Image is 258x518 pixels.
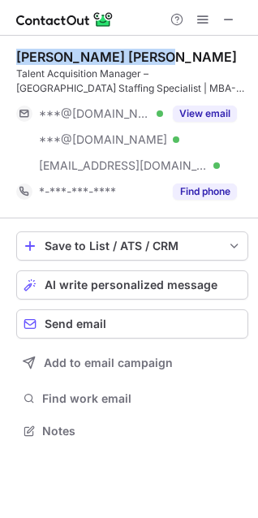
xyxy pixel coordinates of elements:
div: Save to List / ATS / CRM [45,240,220,253]
button: AI write personalized message [16,270,248,300]
span: ***@[DOMAIN_NAME] [39,132,167,147]
span: Notes [42,424,242,438]
button: Reveal Button [173,183,237,200]
div: [PERSON_NAME] [PERSON_NAME] [16,49,237,65]
div: Talent Acquisition Manager – [GEOGRAPHIC_DATA] Staffing Specialist | MBA-HR | Team Leader | Indiv... [16,67,248,96]
button: Reveal Button [173,106,237,122]
button: Notes [16,420,248,442]
button: save-profile-one-click [16,231,248,261]
span: [EMAIL_ADDRESS][DOMAIN_NAME] [39,158,208,173]
span: Add to email campaign [44,356,173,369]
span: ***@[DOMAIN_NAME] [39,106,151,121]
button: Add to email campaign [16,348,248,378]
span: Find work email [42,391,242,406]
button: Send email [16,309,248,339]
button: Find work email [16,387,248,410]
img: ContactOut v5.3.10 [16,10,114,29]
span: AI write personalized message [45,278,217,291]
span: Send email [45,317,106,330]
